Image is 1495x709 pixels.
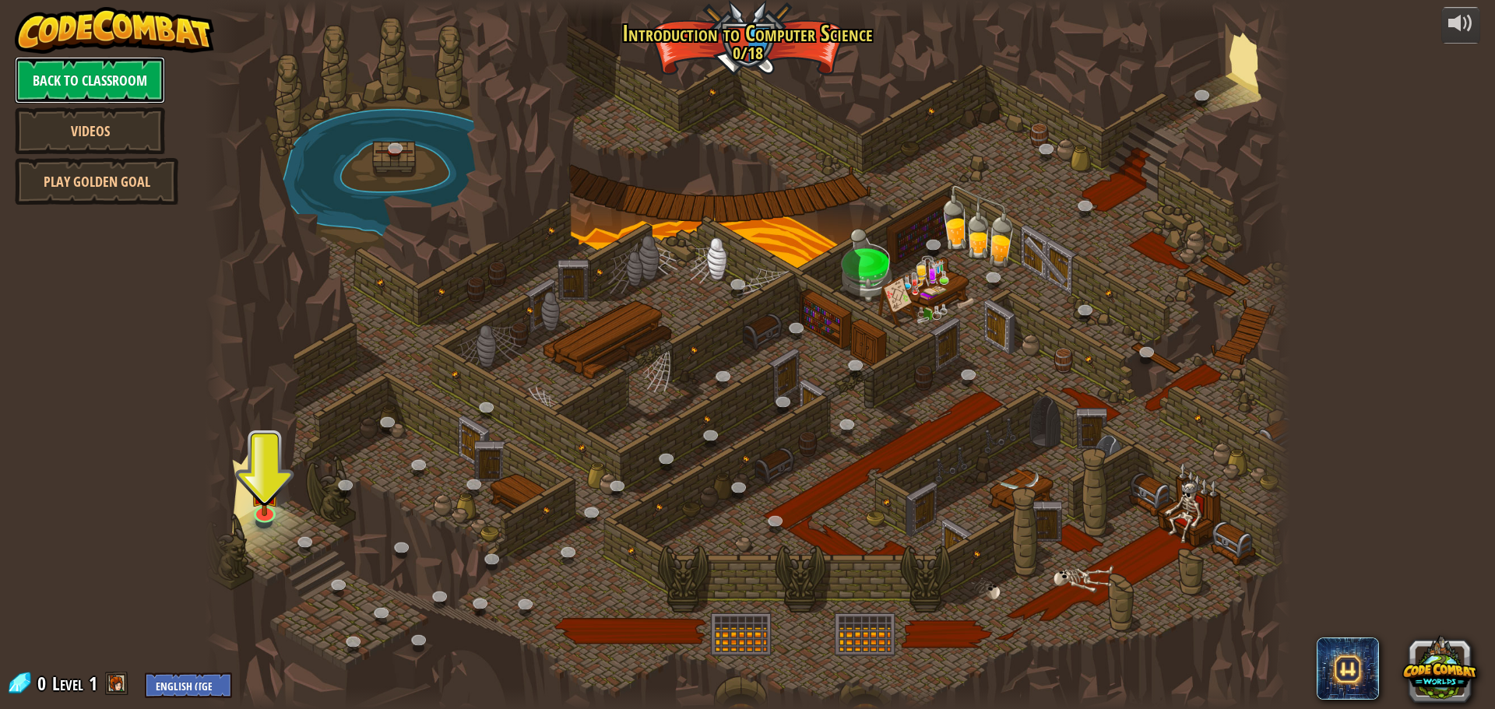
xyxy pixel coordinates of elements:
span: Level [52,671,83,697]
span: 0 [37,671,51,696]
a: Play Golden Goal [15,158,178,205]
span: 1 [89,671,97,696]
img: level-banner-unstarted.png [250,465,279,515]
button: Adjust volume [1441,7,1480,44]
a: Videos [15,107,165,154]
img: CodeCombat - Learn how to code by playing a game [15,7,214,54]
a: Back to Classroom [15,57,165,104]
